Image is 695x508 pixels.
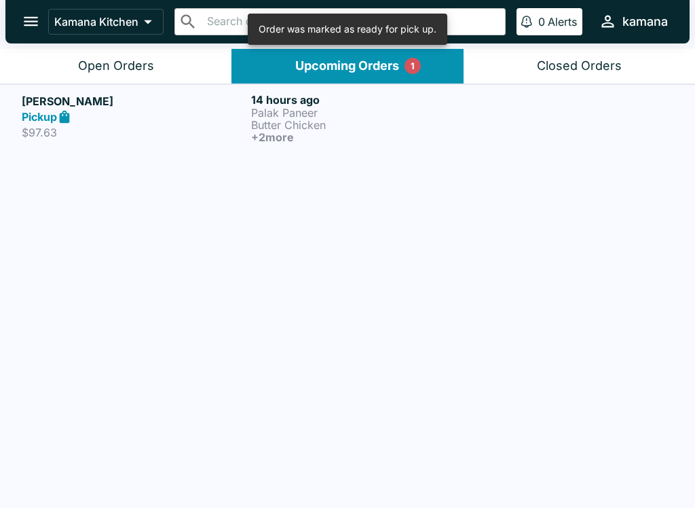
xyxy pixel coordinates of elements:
[538,15,545,29] p: 0
[251,119,475,131] p: Butter Chicken
[593,7,673,36] button: kamana
[251,131,475,143] h6: + 2 more
[548,15,577,29] p: Alerts
[251,107,475,119] p: Palak Paneer
[22,126,246,139] p: $97.63
[22,93,246,109] h5: [PERSON_NAME]
[251,93,475,107] h6: 14 hours ago
[54,15,138,29] p: Kamana Kitchen
[78,58,154,74] div: Open Orders
[14,4,48,39] button: open drawer
[48,9,164,35] button: Kamana Kitchen
[259,18,436,41] div: Order was marked as ready for pick up.
[295,58,399,74] div: Upcoming Orders
[537,58,622,74] div: Closed Orders
[22,110,57,124] strong: Pickup
[203,12,500,31] input: Search orders by name or phone number
[411,59,415,73] p: 1
[622,14,668,30] div: kamana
